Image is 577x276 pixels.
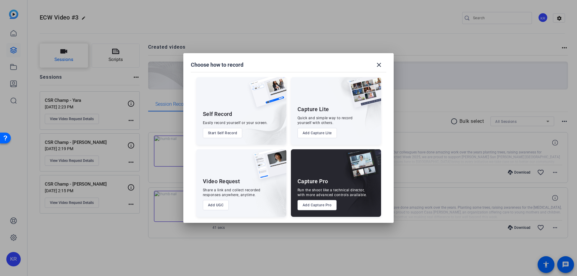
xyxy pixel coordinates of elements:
div: Capture Pro [298,178,328,185]
mat-icon: close [375,61,383,68]
div: Self Record [203,111,232,118]
div: Easily record yourself or your screen. [203,120,268,125]
div: Video Request [203,178,240,185]
img: capture-lite.png [344,77,381,114]
button: Add UGC [203,200,229,210]
img: self-record.png [245,77,286,113]
img: embarkstudio-ugc-content.png [252,168,286,217]
div: Share a link and collect recorded responses anywhere, anytime. [203,188,261,197]
div: Capture Lite [298,106,329,113]
h1: Choose how to record [191,61,243,68]
div: Run the shoot like a technical director, with more advanced controls available. [298,188,367,197]
div: Quick and simple way to record yourself with others. [298,116,353,125]
button: Add Capture Lite [298,128,337,138]
img: embarkstudio-capture-lite.png [327,77,381,137]
img: embarkstudio-capture-pro.png [337,157,381,217]
button: Start Self Record [203,128,243,138]
img: ugc-content.png [249,149,286,186]
img: capture-pro.png [341,149,381,186]
img: embarkstudio-self-record.png [234,90,286,145]
button: Add Capture Pro [298,200,337,210]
